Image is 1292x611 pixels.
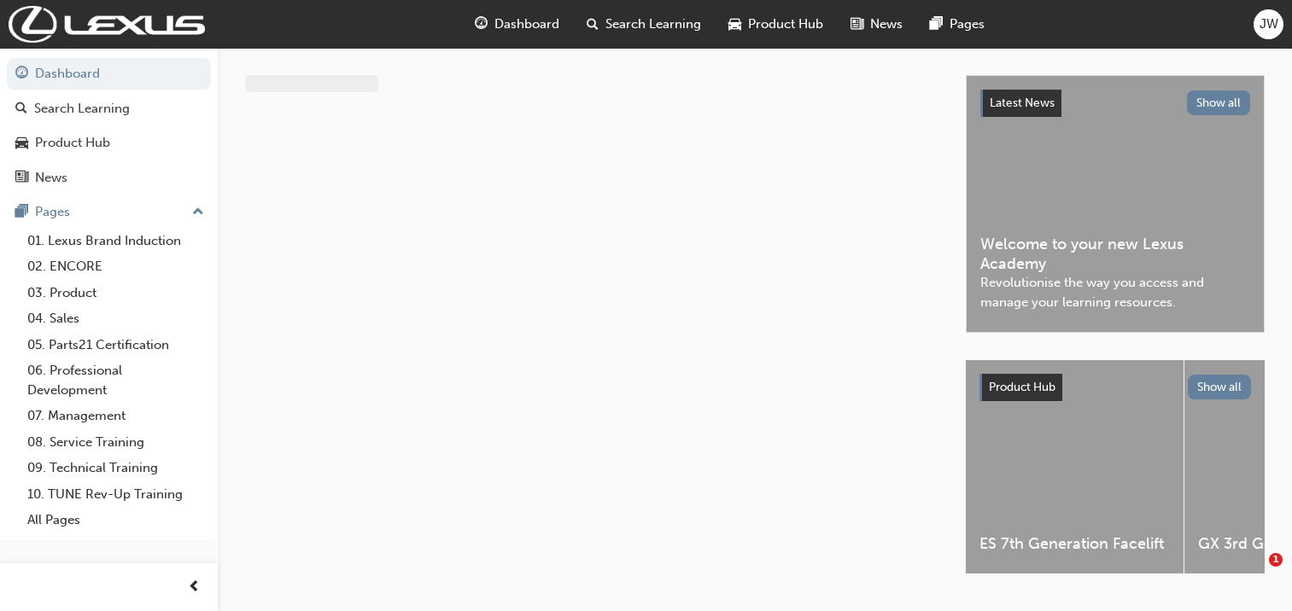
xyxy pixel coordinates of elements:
[605,15,701,34] span: Search Learning
[15,102,27,117] span: search-icon
[715,7,837,42] a: car-iconProduct Hub
[870,15,903,34] span: News
[1254,9,1283,39] button: JW
[192,201,204,224] span: up-icon
[1234,553,1275,594] iframe: Intercom live chat
[188,577,201,598] span: prev-icon
[979,534,1170,554] span: ES 7th Generation Facelift
[35,202,70,222] div: Pages
[7,55,211,196] button: DashboardSearch LearningProduct HubNews
[20,507,211,533] a: All Pages
[966,360,1184,573] a: ES 7th Generation Facelift
[7,127,211,159] a: Product Hub
[1269,553,1283,567] span: 1
[20,305,211,332] a: 04. Sales
[990,96,1055,110] span: Latest News
[916,7,998,42] a: pages-iconPages
[573,7,715,42] a: search-iconSearch Learning
[35,168,67,188] div: News
[15,205,28,220] span: pages-icon
[979,374,1251,401] a: Product HubShow all
[20,228,211,254] a: 01. Lexus Brand Induction
[950,15,985,34] span: Pages
[851,14,863,35] span: news-icon
[7,162,211,194] a: News
[1188,375,1252,399] button: Show all
[7,58,211,90] a: Dashboard
[7,196,211,228] button: Pages
[20,358,211,403] a: 06. Professional Development
[7,93,211,125] a: Search Learning
[475,14,488,35] span: guage-icon
[20,455,211,481] a: 09. Technical Training
[494,15,559,34] span: Dashboard
[980,235,1250,273] span: Welcome to your new Lexus Academy
[20,332,211,358] a: 05. Parts21 Certification
[930,14,943,35] span: pages-icon
[15,171,28,186] span: news-icon
[20,481,211,508] a: 10. TUNE Rev-Up Training
[34,99,130,119] div: Search Learning
[461,7,573,42] a: guage-iconDashboard
[15,67,28,82] span: guage-icon
[980,90,1250,117] a: Latest NewsShow all
[9,6,205,43] img: Trak
[20,280,211,306] a: 03. Product
[1260,15,1278,34] span: JW
[980,273,1250,311] span: Revolutionise the way you access and manage your learning resources.
[20,253,211,280] a: 02. ENCORE
[989,380,1055,394] span: Product Hub
[748,15,823,34] span: Product Hub
[837,7,916,42] a: news-iconNews
[966,75,1265,333] a: Latest NewsShow allWelcome to your new Lexus AcademyRevolutionise the way you access and manage y...
[1187,90,1251,115] button: Show all
[20,403,211,429] a: 07. Management
[728,14,741,35] span: car-icon
[15,136,28,151] span: car-icon
[20,429,211,456] a: 08. Service Training
[587,14,599,35] span: search-icon
[35,133,110,153] div: Product Hub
